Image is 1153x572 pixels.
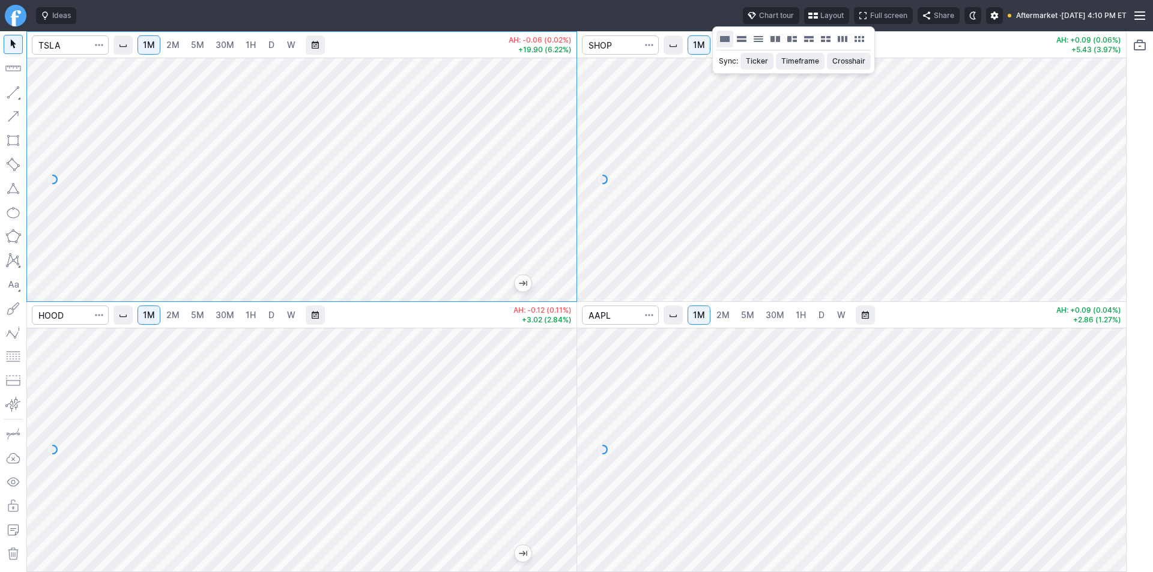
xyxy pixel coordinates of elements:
[740,53,773,70] button: Ticker
[827,53,871,70] button: Crosshair
[832,55,865,67] span: Crosshair
[719,55,738,67] p: Sync:
[776,53,825,70] button: Timeframe
[712,26,875,74] div: Layout
[781,55,819,67] span: Timeframe
[746,55,768,67] span: Ticker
